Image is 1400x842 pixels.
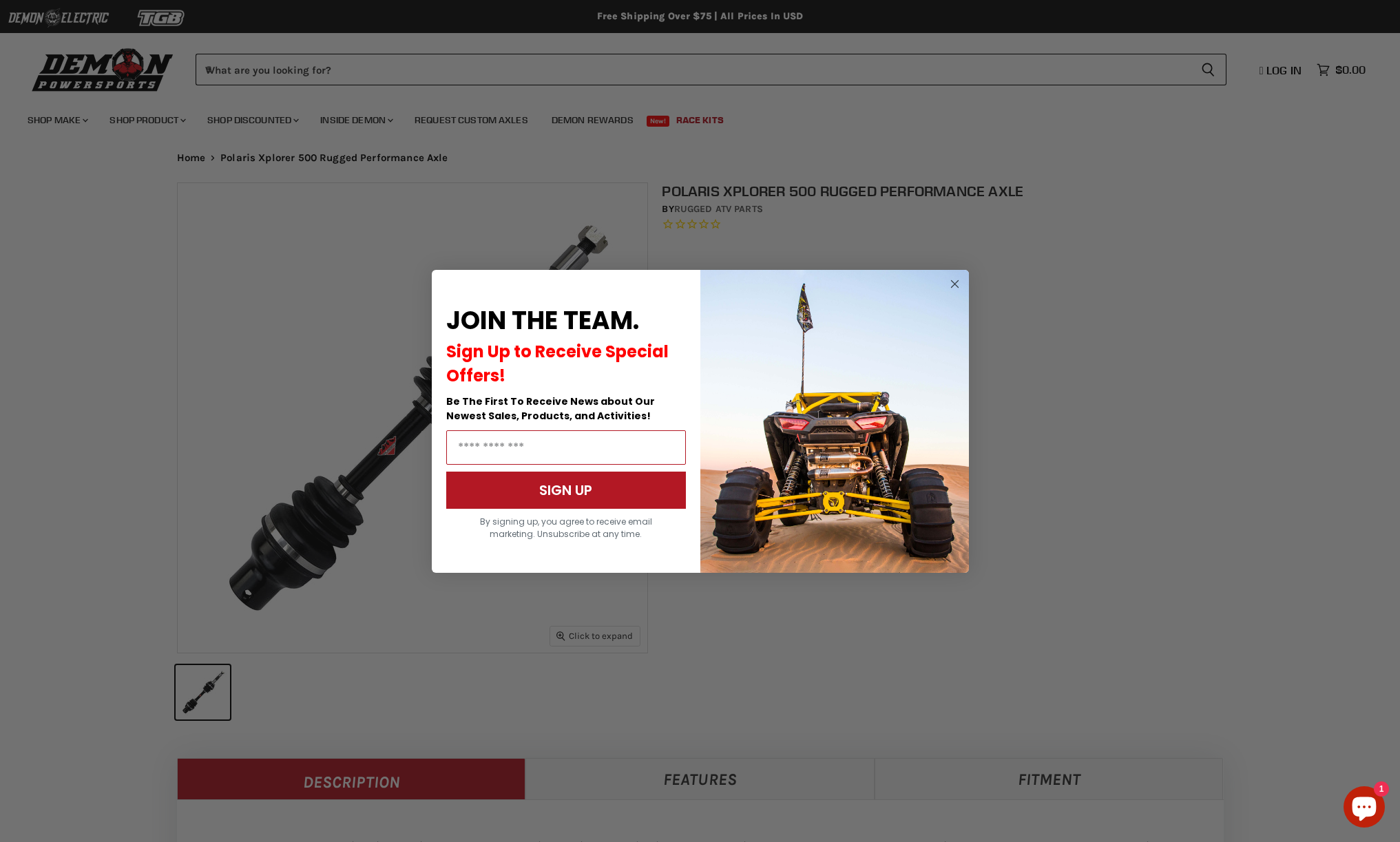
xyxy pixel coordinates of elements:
[446,394,655,423] span: Be The First To Receive News about Our Newest Sales, Products, and Activities!
[446,303,639,338] span: JOIN THE TEAM.
[946,275,963,293] button: Close dialog
[446,472,686,509] button: SIGN UP
[446,340,669,387] span: Sign Up to Receive Special Offers!
[1339,786,1389,831] inbox-online-store-chat: Shopify online store chat
[446,430,686,465] input: Email Address
[700,270,969,573] img: a9095488-b6e7-41ba-879d-588abfab540b.jpeg
[480,516,652,540] span: By signing up, you agree to receive email marketing. Unsubscribe at any time.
